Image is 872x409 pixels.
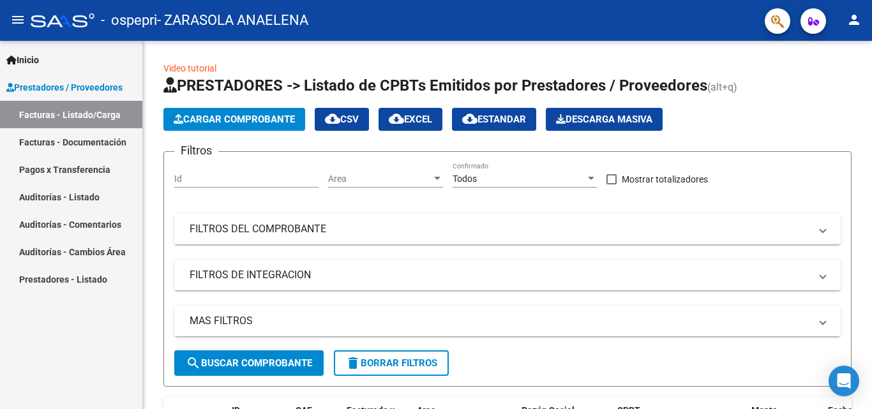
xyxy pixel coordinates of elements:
[462,111,477,126] mat-icon: cloud_download
[379,108,442,131] button: EXCEL
[462,114,526,125] span: Estandar
[328,174,432,184] span: Area
[174,260,841,290] mat-expansion-panel-header: FILTROS DE INTEGRACION
[190,268,810,282] mat-panel-title: FILTROS DE INTEGRACION
[452,108,536,131] button: Estandar
[707,81,737,93] span: (alt+q)
[174,214,841,244] mat-expansion-panel-header: FILTROS DEL COMPROBANTE
[829,366,859,396] div: Open Intercom Messenger
[163,63,216,73] a: Video tutorial
[622,172,708,187] span: Mostrar totalizadores
[389,114,432,125] span: EXCEL
[453,174,477,184] span: Todos
[186,357,312,369] span: Buscar Comprobante
[334,350,449,376] button: Borrar Filtros
[157,6,308,34] span: - ZARASOLA ANAELENA
[345,357,437,369] span: Borrar Filtros
[325,114,359,125] span: CSV
[546,108,663,131] app-download-masive: Descarga masiva de comprobantes (adjuntos)
[315,108,369,131] button: CSV
[846,12,862,27] mat-icon: person
[345,355,361,371] mat-icon: delete
[174,306,841,336] mat-expansion-panel-header: MAS FILTROS
[556,114,652,125] span: Descarga Masiva
[546,108,663,131] button: Descarga Masiva
[190,222,810,236] mat-panel-title: FILTROS DEL COMPROBANTE
[10,12,26,27] mat-icon: menu
[163,108,305,131] button: Cargar Comprobante
[325,111,340,126] mat-icon: cloud_download
[101,6,157,34] span: - ospepri
[190,314,810,328] mat-panel-title: MAS FILTROS
[389,111,404,126] mat-icon: cloud_download
[163,77,707,94] span: PRESTADORES -> Listado de CPBTs Emitidos por Prestadores / Proveedores
[174,114,295,125] span: Cargar Comprobante
[6,80,123,94] span: Prestadores / Proveedores
[174,350,324,376] button: Buscar Comprobante
[6,53,39,67] span: Inicio
[186,355,201,371] mat-icon: search
[174,142,218,160] h3: Filtros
